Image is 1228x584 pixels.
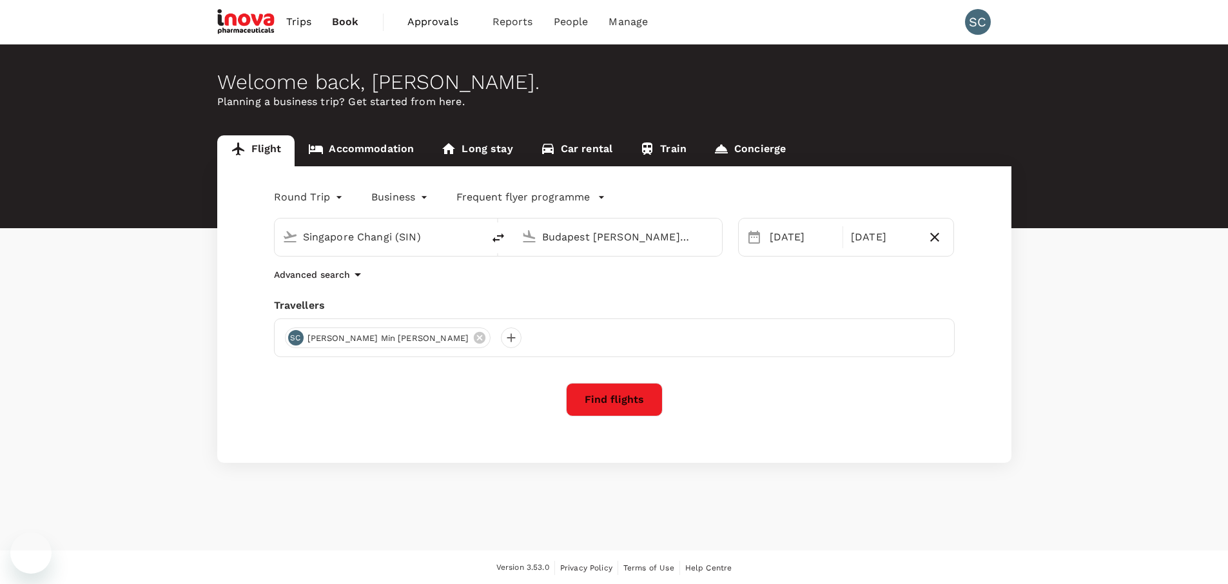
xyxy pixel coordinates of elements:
input: Depart from [303,227,456,247]
div: SC [288,330,304,346]
a: Long stay [427,135,526,166]
span: [PERSON_NAME] Min [PERSON_NAME] [300,332,477,345]
button: Open [474,235,476,238]
a: Train [626,135,700,166]
div: Round Trip [274,187,346,208]
p: Planning a business trip? Get started from here. [217,94,1011,110]
img: iNova Pharmaceuticals [217,8,277,36]
button: delete [483,222,514,253]
iframe: Button to launch messaging window [10,532,52,574]
span: Terms of Use [623,563,674,572]
div: [DATE] [846,224,921,250]
button: Open [713,235,716,238]
div: SC [965,9,991,35]
button: Advanced search [274,267,365,282]
a: Terms of Use [623,561,674,575]
p: Frequent flyer programme [456,190,590,205]
a: Accommodation [295,135,427,166]
span: Approvals [407,14,472,30]
button: Frequent flyer programme [456,190,605,205]
span: Help Centre [685,563,732,572]
a: Help Centre [685,561,732,575]
a: Concierge [700,135,799,166]
span: Trips [286,14,311,30]
a: Flight [217,135,295,166]
span: Privacy Policy [560,563,612,572]
div: [DATE] [765,224,840,250]
div: Business [371,187,431,208]
a: Privacy Policy [560,561,612,575]
div: SC[PERSON_NAME] Min [PERSON_NAME] [285,327,491,348]
input: Going to [542,227,695,247]
span: People [554,14,589,30]
p: Advanced search [274,268,350,281]
span: Book [332,14,359,30]
span: Reports [492,14,533,30]
div: Welcome back , [PERSON_NAME] . [217,70,1011,94]
span: Manage [609,14,648,30]
button: Find flights [566,383,663,416]
a: Car rental [527,135,627,166]
span: Version 3.53.0 [496,561,549,574]
div: Travellers [274,298,955,313]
